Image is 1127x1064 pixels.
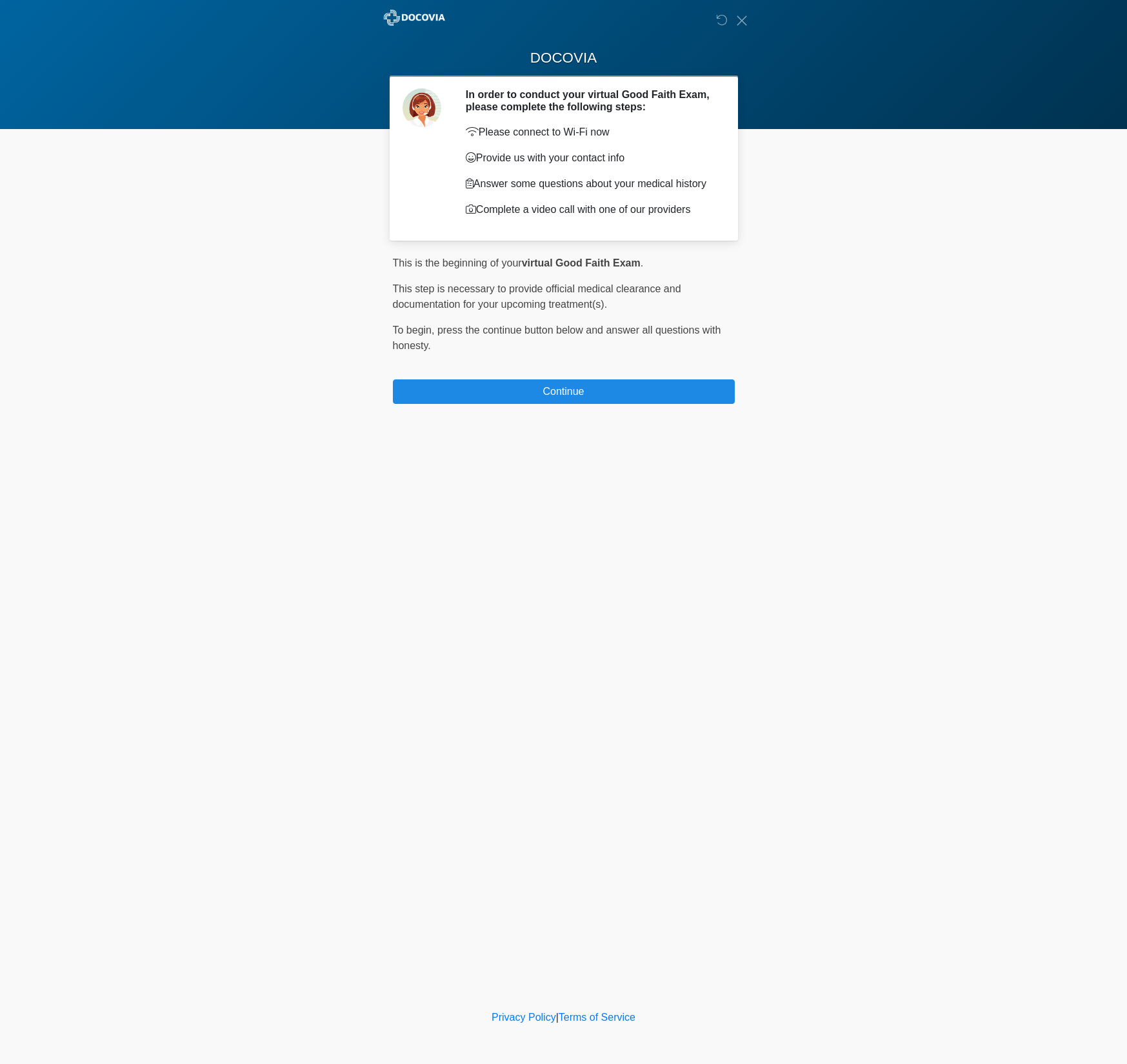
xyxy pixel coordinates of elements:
strong: virtual Good Faith Exam [522,257,641,268]
h1: DOCOVIA [383,46,744,70]
a: | [556,1012,559,1023]
span: This is the beginning of your [393,257,522,268]
a: Terms of Service [559,1012,635,1023]
span: This step is necessary to provide official medical clearance and documentation for your upcoming ... [393,283,681,310]
span: press the continue button below and answer all questions with honesty. [393,325,721,351]
a: Privacy Policy [492,1012,556,1023]
p: Please connect to Wi-Fi now [466,125,715,140]
img: ABC Med Spa- GFEase Logo [380,10,449,26]
p: Provide us with your contact info [466,150,715,166]
p: Answer some questions about your medical history [466,176,715,192]
p: Complete a video call with one of our providers [466,202,715,217]
button: Continue [393,379,735,404]
img: Agent Avatar [403,88,441,127]
span: To begin, [393,325,437,336]
span: . [641,257,643,268]
h2: In order to conduct your virtual Good Faith Exam, please complete the following steps: [466,88,715,113]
